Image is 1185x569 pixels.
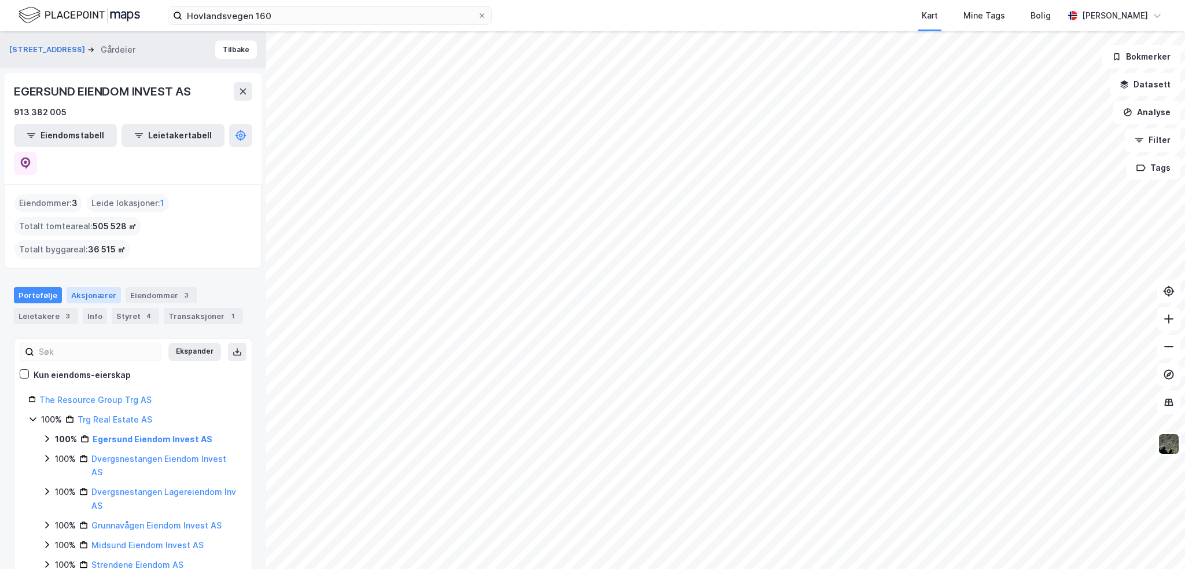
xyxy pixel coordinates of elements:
button: Bokmerker [1102,45,1180,68]
div: 100% [41,413,62,427]
div: 4 [143,310,154,322]
div: Portefølje [14,287,62,303]
div: Kun eiendoms-eierskap [34,368,131,382]
div: 3 [62,310,73,322]
div: Transaksjoner [164,308,243,324]
img: 9k= [1158,433,1180,455]
a: Midsund Eiendom Invest AS [91,540,204,550]
iframe: Chat Widget [1127,513,1185,569]
button: Datasett [1110,73,1180,96]
span: 3 [72,196,78,210]
div: 100% [55,452,76,466]
div: Kart [922,9,938,23]
div: [PERSON_NAME] [1082,9,1148,23]
button: Analyse [1113,101,1180,124]
div: 3 [181,289,192,301]
button: Ekspander [168,343,221,361]
span: 505 528 ㎡ [93,219,137,233]
span: 36 515 ㎡ [88,243,126,256]
div: 1 [227,310,238,322]
div: 100% [55,485,76,499]
button: Filter [1125,129,1180,152]
a: Grunnavågen Eiendom Invest AS [91,520,222,530]
div: 100% [55,432,77,446]
div: Bolig [1031,9,1051,23]
a: The Resource Group Trg AS [39,395,152,405]
div: Gårdeier [101,43,135,57]
div: Totalt byggareal : [14,240,130,259]
a: Dvergsnestangen Lagereiendom Inv AS [91,487,236,511]
img: logo.f888ab2527a4732fd821a326f86c7f29.svg [19,5,140,25]
div: Info [83,308,107,324]
div: Leietakere [14,308,78,324]
div: Aksjonærer [67,287,121,303]
div: 100% [55,538,76,552]
div: Kontrollprogram for chat [1127,513,1185,569]
input: Søk på adresse, matrikkel, gårdeiere, leietakere eller personer [182,7,477,24]
a: Dvergsnestangen Eiendom Invest AS [91,454,226,478]
div: Mine Tags [963,9,1005,23]
button: Tags [1127,156,1180,179]
button: [STREET_ADDRESS] [9,44,87,56]
div: Eiendommer : [14,194,82,212]
span: 1 [160,196,164,210]
div: Eiendommer [126,287,197,303]
div: EGERSUND EIENDOM INVEST AS [14,82,193,101]
button: Tilbake [215,41,257,59]
button: Eiendomstabell [14,124,117,147]
button: Leietakertabell [122,124,225,147]
a: Egersund Eiendom Invest AS [93,434,212,444]
a: Trg Real Estate AS [78,414,152,424]
div: Styret [112,308,159,324]
div: 100% [55,519,76,533]
div: Leide lokasjoner : [87,194,169,212]
div: Totalt tomteareal : [14,217,141,236]
div: 913 382 005 [14,105,67,119]
input: Søk [34,343,161,361]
